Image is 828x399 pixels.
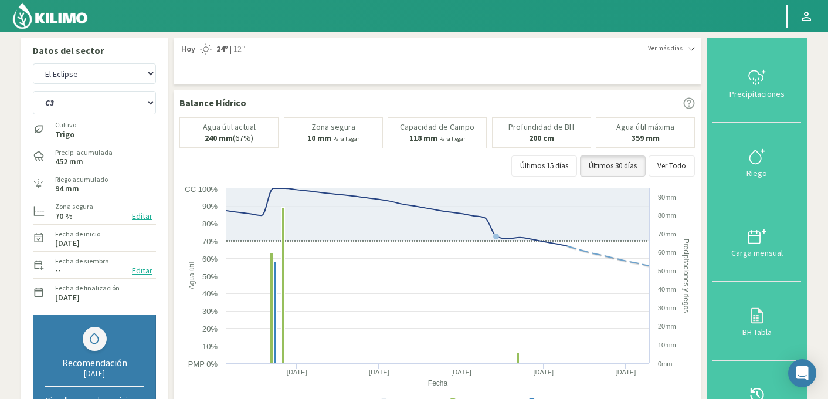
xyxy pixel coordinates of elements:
[307,133,331,143] b: 10 mm
[311,123,355,131] p: Zona segura
[658,341,676,349] text: 10mm
[188,360,218,368] text: PMP 0%
[12,2,89,30] img: Kilimo
[55,131,76,138] label: Trigo
[55,120,76,130] label: Cultivo
[428,379,448,387] text: Fecha
[632,133,660,143] b: 359 mm
[230,43,232,55] span: |
[202,307,218,316] text: 30%
[202,255,218,263] text: 60%
[202,237,218,246] text: 70%
[658,249,676,256] text: 60mm
[658,212,676,219] text: 80mm
[409,133,437,143] b: 118 mm
[185,185,218,194] text: CC 100%
[658,323,676,330] text: 20mm
[55,147,113,158] label: Precip. acumulada
[716,169,798,177] div: Riego
[649,155,695,177] button: Ver Todo
[287,368,307,376] text: [DATE]
[333,135,359,143] small: Para llegar
[55,256,109,266] label: Fecha de siembra
[55,212,73,220] label: 70 %
[400,123,474,131] p: Capacidad de Campo
[533,368,554,376] text: [DATE]
[45,368,144,378] div: [DATE]
[511,155,577,177] button: Últimos 15 días
[232,43,245,55] span: 12º
[55,185,79,192] label: 94 mm
[55,294,80,302] label: [DATE]
[451,368,471,376] text: [DATE]
[128,209,156,223] button: Editar
[55,158,83,165] label: 452 mm
[45,357,144,368] div: Recomendación
[712,202,801,282] button: Carga mensual
[716,328,798,336] div: BH Tabla
[716,90,798,98] div: Precipitaciones
[712,123,801,202] button: Riego
[658,360,672,367] text: 0mm
[439,135,466,143] small: Para llegar
[33,43,156,58] p: Datos del sector
[179,96,246,110] p: Balance Hídrico
[128,264,156,278] button: Editar
[202,324,218,333] text: 20%
[788,359,816,387] div: Open Intercom Messenger
[658,194,676,201] text: 90mm
[203,123,256,131] p: Agua útil actual
[716,249,798,257] div: Carga mensual
[648,43,683,53] span: Ver más días
[658,231,676,238] text: 70mm
[508,123,574,131] p: Profundidad de BH
[658,305,676,312] text: 30mm
[616,123,674,131] p: Agua útil máxima
[55,266,61,274] label: --
[202,272,218,281] text: 50%
[55,201,93,212] label: Zona segura
[202,219,218,228] text: 80%
[658,268,676,275] text: 50mm
[580,155,646,177] button: Últimos 30 días
[55,283,120,293] label: Fecha de finalización
[188,262,196,289] text: Agua útil
[55,174,108,185] label: Riego acumulado
[216,43,228,54] strong: 24º
[202,202,218,211] text: 90%
[179,43,195,55] span: Hoy
[55,229,100,239] label: Fecha de inicio
[205,134,253,143] p: (67%)
[202,342,218,351] text: 10%
[712,43,801,123] button: Precipitaciones
[712,282,801,361] button: BH Tabla
[205,133,233,143] b: 240 mm
[369,368,389,376] text: [DATE]
[682,238,690,313] text: Precipitaciones y riegos
[55,239,80,247] label: [DATE]
[658,286,676,293] text: 40mm
[616,368,636,376] text: [DATE]
[529,133,554,143] b: 200 cm
[202,289,218,298] text: 40%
